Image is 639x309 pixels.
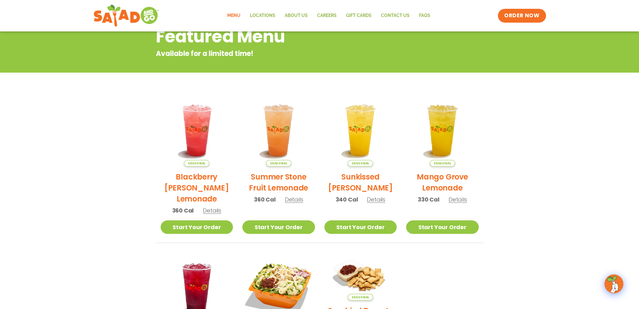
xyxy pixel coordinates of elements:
h2: Blackberry [PERSON_NAME] Lemonade [161,171,233,204]
span: ORDER NOW [504,12,539,19]
img: new-SAG-logo-768×292 [93,3,160,28]
a: Menu [223,8,245,23]
img: Product photo for Sunkissed Yuzu Lemonade [324,94,397,167]
span: Seasonal [348,160,373,167]
img: wpChatIcon [605,275,623,293]
h2: Featured Menu [156,24,433,49]
span: Seasonal [184,160,209,167]
h2: Mango Grove Lemonade [406,171,479,193]
a: Start Your Order [324,220,397,234]
nav: Menu [223,8,435,23]
p: Available for a limited time! [156,48,433,59]
img: Product photo for Summer Stone Fruit Lemonade [242,94,315,167]
img: Product photo for Blackberry Bramble Lemonade [161,94,233,167]
a: FAQs [414,8,435,23]
a: GIFT CARDS [341,8,376,23]
span: 330 Cal [418,195,439,204]
a: Careers [312,8,341,23]
a: Locations [245,8,280,23]
span: 360 Cal [172,206,194,215]
h2: Summer Stone Fruit Lemonade [242,171,315,193]
span: Seasonal [266,160,291,167]
a: Contact Us [376,8,414,23]
img: Product photo for Mango Grove Lemonade [406,94,479,167]
span: 340 Cal [336,195,358,204]
span: Details [449,196,467,203]
span: Details [285,196,303,203]
span: 360 Cal [254,195,276,204]
a: Start Your Order [406,220,479,234]
h2: Sunkissed [PERSON_NAME] [324,171,397,193]
span: Details [203,207,221,214]
span: Details [367,196,385,203]
img: Product photo for Sundried Tomato Hummus & Pita Chips [324,252,397,301]
a: Start Your Order [161,220,233,234]
span: Seasonal [348,294,373,301]
a: About Us [280,8,312,23]
span: Seasonal [430,160,455,167]
a: Start Your Order [242,220,315,234]
a: ORDER NOW [498,9,546,23]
